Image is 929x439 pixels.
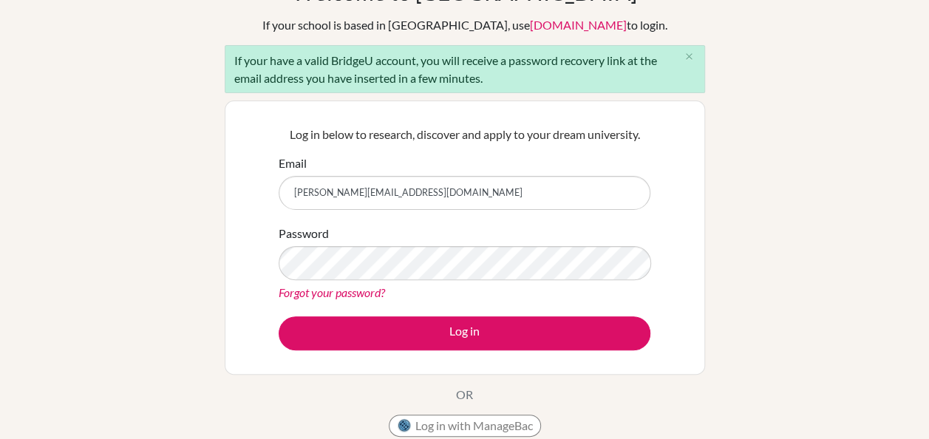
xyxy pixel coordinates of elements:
[675,46,704,68] button: Close
[262,16,667,34] div: If your school is based in [GEOGRAPHIC_DATA], use to login.
[279,154,307,172] label: Email
[279,285,385,299] a: Forgot your password?
[225,45,705,93] div: If your have a valid BridgeU account, you will receive a password recovery link at the email addr...
[684,51,695,62] i: close
[389,415,541,437] button: Log in with ManageBac
[456,386,473,404] p: OR
[279,126,650,143] p: Log in below to research, discover and apply to your dream university.
[279,225,329,242] label: Password
[530,18,627,32] a: [DOMAIN_NAME]
[279,316,650,350] button: Log in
